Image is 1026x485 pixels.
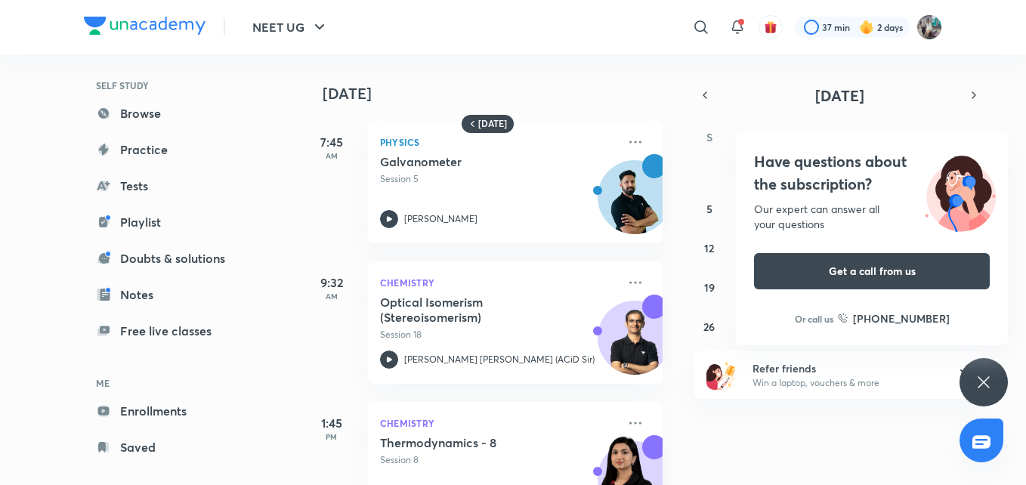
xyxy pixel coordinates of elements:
p: Physics [380,133,617,151]
h5: Optical Isomerism (Stereoisomerism) [380,295,568,325]
abbr: October 5, 2025 [706,202,712,216]
h5: Thermodynamics - 8 [380,435,568,450]
span: [DATE] [815,85,864,106]
h6: [PHONE_NUMBER] [853,310,950,326]
a: Company Logo [84,17,206,39]
img: streak [859,20,874,35]
p: [PERSON_NAME] [404,212,477,226]
abbr: Sunday [706,130,712,144]
a: Notes [84,280,259,310]
button: Get a call from us [754,253,990,289]
button: NEET UG [243,12,338,42]
a: Tests [84,171,259,201]
abbr: October 19, 2025 [704,280,715,295]
p: Or call us [795,312,833,326]
p: PM [301,432,362,441]
a: Enrollments [84,396,259,426]
a: Saved [84,432,259,462]
img: ttu_illustration_new.svg [913,150,1008,232]
a: Free live classes [84,316,259,346]
button: [DATE] [715,85,963,106]
h6: SELF STUDY [84,73,259,98]
abbr: Saturday [966,130,972,144]
h6: Refer friends [753,360,938,376]
p: [PERSON_NAME] [PERSON_NAME] (ACiD Sir) [404,353,595,366]
h5: Galvanometer [380,154,568,169]
button: October 26, 2025 [697,314,722,338]
h5: 1:45 [301,414,362,432]
p: Win a laptop, vouchers & more [753,376,938,390]
img: Avatar [598,309,671,382]
abbr: Friday [923,130,929,144]
img: referral [706,360,737,390]
img: avatar [764,20,777,34]
button: avatar [759,15,783,39]
p: Session 8 [380,453,617,467]
a: Practice [84,134,259,165]
div: Our expert can answer all your questions [754,202,990,232]
h6: [DATE] [478,118,507,130]
p: Session 5 [380,172,617,186]
img: Umar Parsuwale [916,14,942,40]
a: Doubts & solutions [84,243,259,273]
p: AM [301,151,362,160]
a: Browse [84,98,259,128]
button: October 12, 2025 [697,236,722,260]
a: [PHONE_NUMBER] [838,310,950,326]
button: October 5, 2025 [697,196,722,221]
a: Playlist [84,207,259,237]
h5: 9:32 [301,273,362,292]
abbr: October 12, 2025 [704,241,714,255]
abbr: Tuesday [793,130,799,144]
abbr: Wednesday [836,130,846,144]
h6: ME [84,370,259,396]
img: Company Logo [84,17,206,35]
abbr: Monday [749,130,758,144]
p: Session 18 [380,328,617,341]
button: October 19, 2025 [697,275,722,299]
h4: [DATE] [323,85,678,103]
img: Avatar [598,168,671,241]
p: Chemistry [380,414,617,432]
h5: 7:45 [301,133,362,151]
p: Chemistry [380,273,617,292]
h4: Have questions about the subscription? [754,150,990,196]
p: AM [301,292,362,301]
abbr: October 26, 2025 [703,320,715,334]
abbr: Thursday [879,130,885,144]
